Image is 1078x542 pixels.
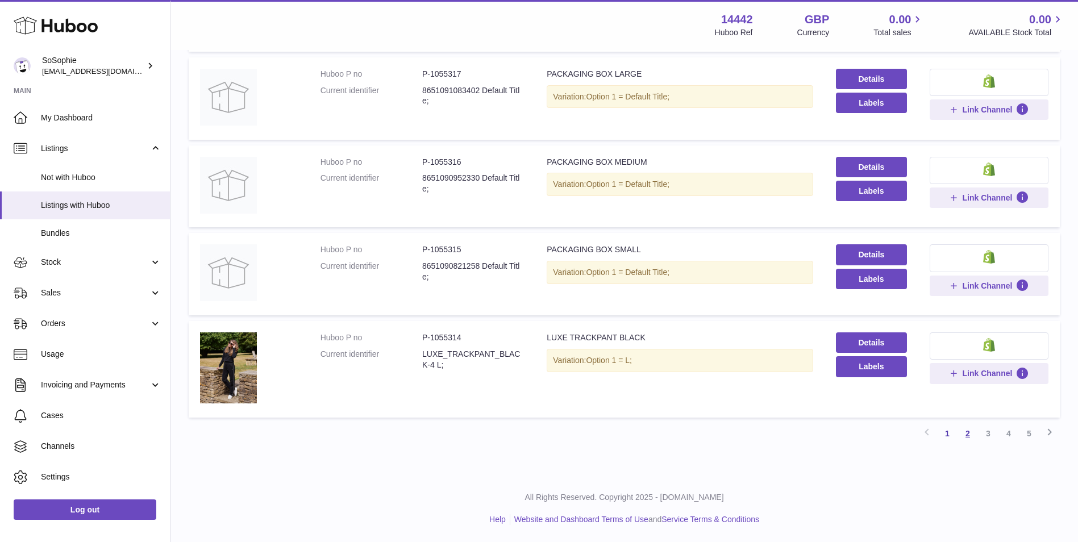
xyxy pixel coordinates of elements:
span: Link Channel [962,368,1012,378]
img: shopify-small.png [983,250,995,264]
span: Link Channel [962,105,1012,115]
span: Usage [41,349,161,360]
span: Listings with Huboo [41,200,161,211]
div: Variation: [547,349,813,372]
span: Option 1 = Default Title; [586,268,669,277]
div: Variation: [547,85,813,109]
a: 2 [958,423,978,444]
span: 0.00 [1029,12,1051,27]
span: Settings [41,472,161,482]
div: SoSophie [42,55,144,77]
dt: Huboo P no [321,332,422,343]
span: Listings [41,143,149,154]
img: internalAdmin-14442@internal.huboo.com [14,57,31,74]
span: Bundles [41,228,161,239]
strong: 14442 [721,12,753,27]
div: PACKAGING BOX SMALL [547,244,813,255]
p: All Rights Reserved. Copyright 2025 - [DOMAIN_NAME] [180,492,1069,503]
dd: 8651090952330 Default Title; [422,173,524,194]
button: Link Channel [930,187,1048,208]
a: 5 [1019,423,1039,444]
a: Log out [14,499,156,520]
img: shopify-small.png [983,338,995,352]
button: Labels [836,269,907,289]
span: [EMAIL_ADDRESS][DOMAIN_NAME] [42,66,167,76]
div: PACKAGING BOX LARGE [547,69,813,80]
a: 1 [937,423,958,444]
span: Option 1 = Default Title; [586,180,669,189]
span: Option 1 = L; [586,356,632,365]
button: Link Channel [930,363,1048,383]
dd: P-1055315 [422,244,524,255]
span: Option 1 = Default Title; [586,92,669,101]
dt: Huboo P no [321,69,422,80]
a: Service Terms & Conditions [661,515,759,524]
button: Labels [836,181,907,201]
dd: 8651091083402 Default Title; [422,85,524,107]
img: PACKAGING BOX MEDIUM [200,157,257,214]
a: Details [836,69,907,89]
button: Link Channel [930,276,1048,296]
span: AVAILABLE Stock Total [968,27,1064,38]
img: shopify-small.png [983,162,995,176]
dd: P-1055317 [422,69,524,80]
dt: Current identifier [321,349,422,370]
div: Currency [797,27,830,38]
dt: Huboo P no [321,157,422,168]
button: Link Channel [930,99,1048,120]
span: Stock [41,257,149,268]
span: Orders [41,318,149,329]
a: Details [836,244,907,265]
a: 4 [998,423,1019,444]
span: Not with Huboo [41,172,161,183]
a: 0.00 Total sales [873,12,924,38]
strong: GBP [805,12,829,27]
img: PACKAGING BOX SMALL [200,244,257,301]
dd: P-1055316 [422,157,524,168]
div: Variation: [547,261,813,284]
span: 0.00 [889,12,911,27]
dd: LUXE_TRACKPANT_BLACK-4 L; [422,349,524,370]
span: My Dashboard [41,112,161,123]
img: PACKAGING BOX LARGE [200,69,257,126]
a: 0.00 AVAILABLE Stock Total [968,12,1064,38]
img: shopify-small.png [983,74,995,88]
img: LUXE TRACKPANT BLACK [200,332,257,403]
dt: Current identifier [321,85,422,107]
dt: Current identifier [321,261,422,282]
dt: Huboo P no [321,244,422,255]
a: Website and Dashboard Terms of Use [514,515,648,524]
dd: 8651090821258 Default Title; [422,261,524,282]
dt: Current identifier [321,173,422,194]
span: Channels [41,441,161,452]
span: Link Channel [962,193,1012,203]
a: Details [836,157,907,177]
span: Invoicing and Payments [41,380,149,390]
a: Help [489,515,506,524]
span: Cases [41,410,161,421]
a: 3 [978,423,998,444]
span: Total sales [873,27,924,38]
span: Sales [41,287,149,298]
dd: P-1055314 [422,332,524,343]
div: Huboo Ref [715,27,753,38]
button: Labels [836,93,907,113]
button: Labels [836,356,907,377]
li: and [510,514,759,525]
a: Details [836,332,907,353]
span: Link Channel [962,281,1012,291]
div: LUXE TRACKPANT BLACK [547,332,813,343]
div: PACKAGING BOX MEDIUM [547,157,813,168]
div: Variation: [547,173,813,196]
